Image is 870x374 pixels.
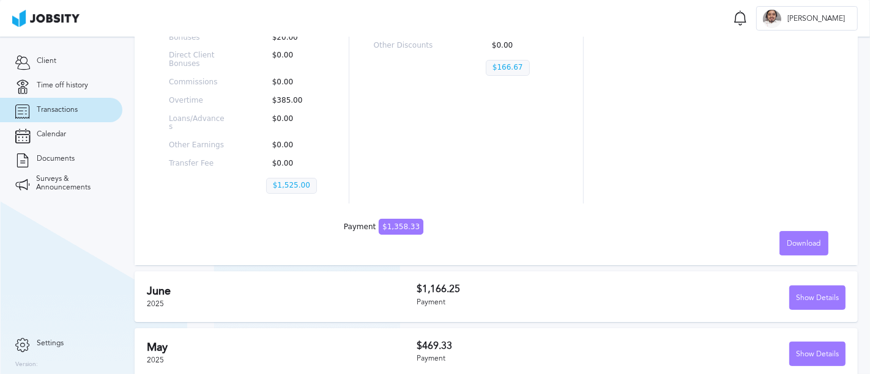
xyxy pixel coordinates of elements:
p: Other Discounts [374,42,447,50]
span: Transactions [37,106,78,114]
div: Payment [417,298,631,307]
span: 2025 [147,356,164,364]
p: $0.00 [266,51,324,68]
span: $1,358.33 [379,219,423,235]
button: Download [779,231,828,255]
h2: May [147,341,417,354]
span: [PERSON_NAME] [781,15,851,23]
div: Show Details [790,342,845,367]
span: Time off history [37,81,88,90]
div: Payment [417,354,631,363]
p: $1,525.00 [266,178,317,194]
button: D[PERSON_NAME] [756,6,858,31]
p: $20.00 [266,34,324,42]
h2: June [147,285,417,298]
span: Calendar [37,130,66,139]
button: Show Details [789,285,846,310]
div: D [763,10,781,28]
p: $0.00 [486,42,559,50]
span: Download [787,240,821,248]
p: $0.00 [266,141,324,150]
span: Client [37,57,56,65]
p: $385.00 [266,97,324,105]
p: $0.00 [266,159,324,168]
h3: $469.33 [417,340,631,351]
span: Settings [37,339,64,348]
span: Documents [37,155,75,163]
span: 2025 [147,299,164,308]
p: Overtime [169,97,227,105]
p: Other Earnings [169,141,227,150]
span: Surveys & Announcements [36,175,107,192]
p: $0.00 [266,115,324,132]
img: ab4bad089aa723f57921c736e9817d99.png [12,10,80,27]
div: Show Details [790,286,845,310]
div: Payment [344,223,423,232]
p: Direct Client Bonuses [169,51,227,68]
p: Loans/Advances [169,115,227,132]
p: Commissions [169,78,227,87]
p: $166.67 [486,60,530,76]
p: $0.00 [266,78,324,87]
h3: $1,166.25 [417,284,631,295]
p: Bonuses [169,34,227,42]
p: Transfer Fee [169,159,227,168]
label: Version: [15,361,38,369]
button: Show Details [789,342,846,366]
